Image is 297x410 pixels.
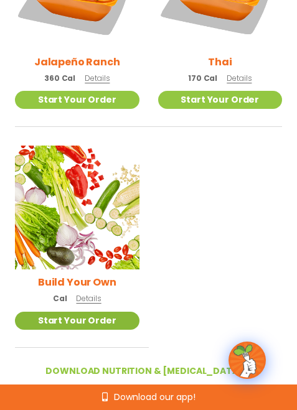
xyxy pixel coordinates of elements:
[15,91,139,109] a: Start Your Order
[15,146,139,270] img: Product photo for Build Your Own
[230,343,265,378] img: wpChatIcon
[34,54,120,70] h2: Jalapeño Ranch
[76,293,101,304] span: Details
[102,393,196,401] a: Download our app!
[53,293,67,304] span: Cal
[227,73,252,83] span: Details
[45,365,251,377] a: Download Nutrition & [MEDICAL_DATA]
[188,73,217,84] span: 170 Cal
[208,54,232,70] h2: Thai
[85,73,110,83] span: Details
[114,393,196,401] span: Download our app!
[44,73,75,84] span: 360 Cal
[158,91,283,109] a: Start Your Order
[38,274,116,290] h2: Build Your Own
[15,312,139,330] a: Start Your Order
